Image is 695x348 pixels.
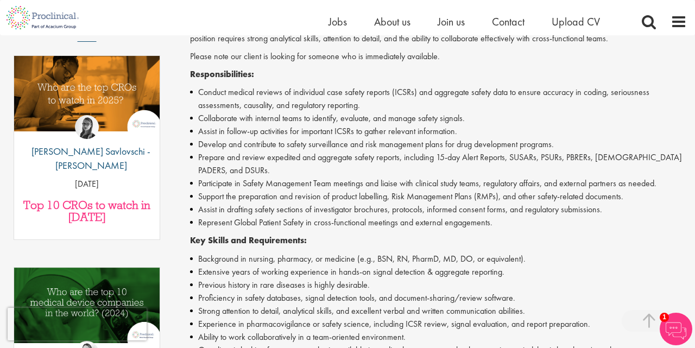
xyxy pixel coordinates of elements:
[190,86,687,112] li: Conduct medical reviews of individual case safety reports (ICSRs) and aggregate safety data to en...
[8,308,147,340] iframe: reCAPTCHA
[374,15,410,29] a: About us
[190,112,687,125] li: Collaborate with internal teams to identify, evaluate, and manage safety signals.
[438,15,465,29] a: Join us
[75,115,99,139] img: Theodora Savlovschi - Wicks
[14,56,160,131] img: Top 10 CROs 2025 | Proclinical
[190,318,687,331] li: Experience in pharmacovigilance or safety science, including ICSR review, signal evaluation, and ...
[190,190,687,203] li: Support the preparation and revision of product labelling, Risk Management Plans (RMPs), and othe...
[190,177,687,190] li: Participate in Safety Management Team meetings and liaise with clinical study teams, regulatory a...
[190,305,687,318] li: Strong attention to detail, analytical skills, and excellent verbal and written communication abi...
[190,235,307,246] strong: Key Skills and Requirements:
[190,50,687,63] p: Please note our client is looking for someone who is immediately available.
[14,144,160,172] p: [PERSON_NAME] Savlovschi - [PERSON_NAME]
[660,313,669,322] span: 1
[190,216,687,229] li: Represent Global Patient Safety in cross-functional meetings and external engagements.
[14,56,160,152] a: Link to a post
[492,15,525,29] a: Contact
[190,265,687,279] li: Extensive years of working experience in hands-on signal detection & aggregate reporting.
[190,279,687,292] li: Previous history in rare diseases is highly desirable.
[328,15,347,29] a: Jobs
[20,199,154,223] a: Top 10 CROs to watch in [DATE]
[14,268,160,343] img: Top 10 Medical Device Companies 2024
[660,313,692,345] img: Chatbot
[190,138,687,151] li: Develop and contribute to safety surveillance and risk management plans for drug development prog...
[190,292,687,305] li: Proficiency in safety databases, signal detection tools, and document-sharing/review software.
[190,68,254,80] strong: Responsibilities:
[14,115,160,178] a: Theodora Savlovschi - Wicks [PERSON_NAME] Savlovschi - [PERSON_NAME]
[190,252,687,265] li: Background in nursing, pharmacy, or medicine (e.g., BSN, RN, PharmD, MD, DO, or equivalent).
[190,331,687,344] li: Ability to work collaboratively in a team-oriented environment.
[190,151,687,177] li: Prepare and review expedited and aggregate safety reports, including 15-day Alert Reports, SUSARs...
[552,15,600,29] a: Upload CV
[190,203,687,216] li: Assist in drafting safety sections of investigator brochures, protocols, informed consent forms, ...
[14,178,160,191] p: [DATE]
[190,125,687,138] li: Assist in follow-up activities for important ICSRs to gather relevant information.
